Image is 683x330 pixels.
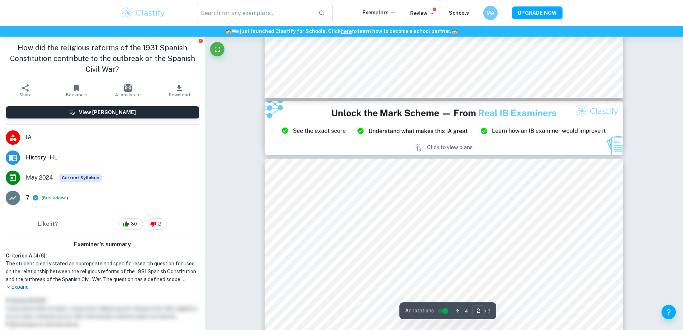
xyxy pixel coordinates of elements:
[512,6,563,19] button: UPGRADE NOW
[661,305,676,319] button: Help and Feedback
[103,80,154,101] button: AI Assistant
[147,218,167,230] div: 2
[362,9,396,17] p: Exemplars
[198,38,204,43] button: Report issue
[119,218,143,230] div: 30
[410,9,435,17] p: Review
[485,308,490,314] span: / 13
[265,101,623,155] img: Ad
[51,80,103,101] button: Bookmark
[210,42,224,56] button: Fullscreen
[154,220,165,228] span: 2
[169,92,190,97] span: Download
[26,133,199,142] span: IA
[6,252,199,260] h6: Criterion A [ 4 / 6 ]:
[38,220,58,228] h6: Like it?
[196,3,313,23] input: Search for any exemplars...
[43,195,67,201] button: Breakdown
[341,28,352,34] a: here
[154,80,205,101] button: Download
[26,194,29,202] p: 7
[79,108,136,116] h6: View [PERSON_NAME]
[66,92,88,97] span: Bookmark
[486,9,494,17] h6: MA
[449,10,469,16] a: Schools
[483,6,498,20] button: MA
[226,28,232,34] span: 🏫
[121,6,166,20] img: Clastify logo
[6,260,199,283] h1: The student clearly stated an appropriate and specific research question focused on the relations...
[26,173,53,182] span: May 2024
[59,174,102,182] span: Current Syllabus
[405,307,434,315] span: Annotations
[127,220,141,228] span: 30
[3,240,202,249] h6: Examiner's summary
[1,27,682,35] h6: We just launched Clastify for Schools. Click to learn how to become a school partner.
[124,84,132,92] img: AI Assistant
[19,92,32,97] span: Share
[6,42,199,75] h1: How did the religious reforms of the 1931 Spanish Constitution contribute to the outbreak of the ...
[26,153,199,162] span: History - HL
[42,195,68,201] span: ( )
[6,283,199,291] p: Expand
[6,106,199,118] button: View [PERSON_NAME]
[59,174,102,182] div: This exemplar is based on the current syllabus. Feel free to refer to it for inspiration/ideas wh...
[451,28,457,34] span: 🏫
[115,92,141,97] span: AI Assistant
